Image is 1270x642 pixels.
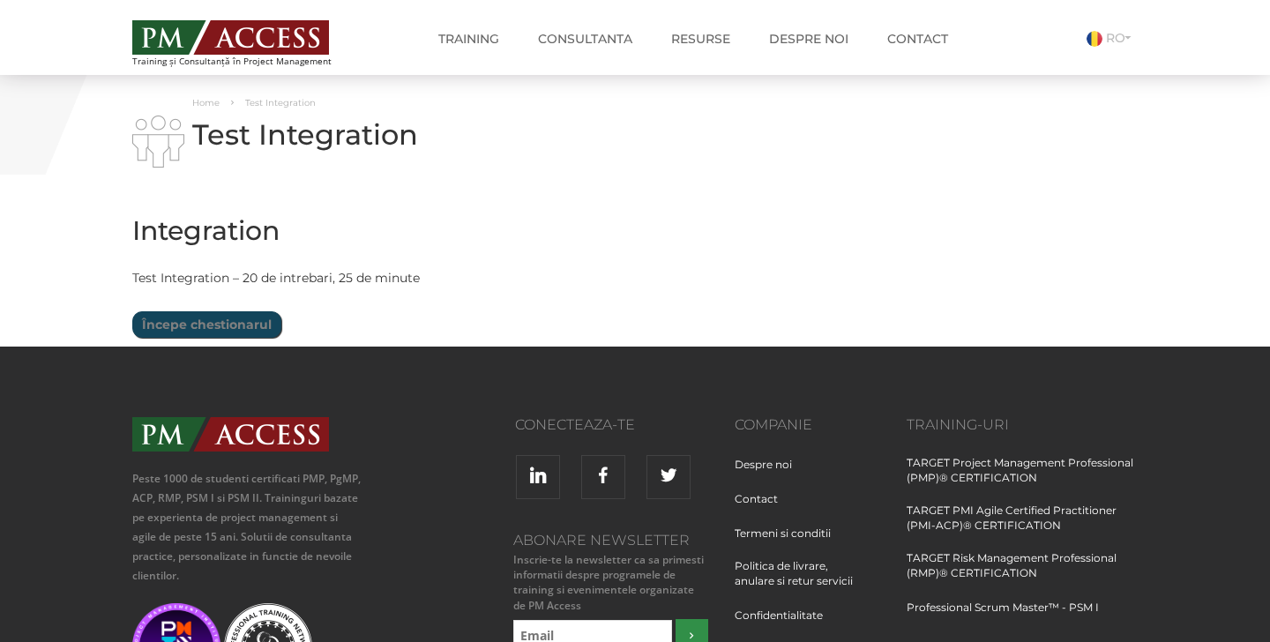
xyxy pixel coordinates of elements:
a: Professional Scrum Master™ - PSM I [907,600,1099,632]
img: PM ACCESS - Echipa traineri si consultanti certificati PMP: Narciss Popescu, Mihai Olaru, Monica ... [132,20,329,55]
a: Contact [735,491,791,524]
a: Despre noi [735,457,805,489]
span: Test Integration [245,97,316,108]
h1: Test Integration [132,119,794,150]
p: Peste 1000 de studenti certificati PMP, PgMP, ACP, RMP, PSM I si PSM II. Traininguri bazate pe ex... [132,469,364,586]
a: Consultanta [525,21,646,56]
a: Confidentialitate [735,608,836,640]
p: Test Integration – 20 de intrebari, 25 de minute [132,267,794,289]
h3: Training-uri [907,417,1139,433]
a: RO [1087,30,1138,46]
img: i-02.png [132,116,184,168]
a: Contact [874,21,961,56]
h3: Conecteaza-te [391,417,635,433]
img: Romana [1087,31,1102,47]
a: TARGET Project Management Professional (PMP)® CERTIFICATION [907,455,1139,503]
small: Inscrie-te la newsletter ca sa primesti informatii despre programele de training si evenimentele ... [509,552,708,613]
h2: Integration [132,216,794,245]
input: Începe chestionarul [132,311,281,338]
a: Training [425,21,512,56]
a: TARGET Risk Management Professional (RMP)® CERTIFICATION [907,550,1139,598]
a: Termeni si conditii [735,526,844,558]
a: Despre noi [756,21,862,56]
a: TARGET PMI Agile Certified Practitioner (PMI-ACP)® CERTIFICATION [907,503,1139,550]
span: Training și Consultanță în Project Management [132,56,364,66]
a: Training și Consultanță în Project Management [132,15,364,66]
img: PMAccess [132,417,329,452]
a: Home [192,97,220,108]
a: Resurse [658,21,743,56]
h3: Abonare Newsletter [509,533,708,549]
a: Politica de livrare, anulare si retur servicii [735,558,880,606]
h3: Companie [735,417,880,433]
